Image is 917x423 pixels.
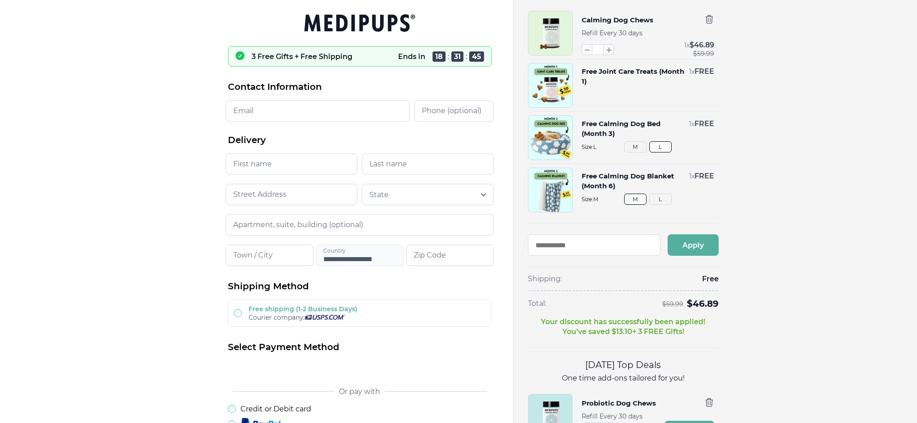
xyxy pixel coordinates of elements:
span: Shipping: [528,274,562,284]
span: $ 59.99 [693,50,714,57]
span: 1 x [689,68,694,76]
button: Free Calming Dog Bed (Month 3) [582,119,685,139]
span: $ 59.99 [662,300,683,308]
span: 1 x [689,120,694,128]
span: 1 x [689,172,694,180]
span: FREE [694,172,714,180]
button: L [649,141,672,152]
span: : [448,52,449,61]
span: 18 [433,51,446,62]
button: Free Calming Dog Blanket (Month 6) [582,171,685,191]
span: Refill Every 30 days [582,29,643,37]
button: Apply [668,234,719,256]
p: Your discount has successfully been applied! You’ve saved $ 13.10 + 3 FREE Gifts! [541,317,705,337]
img: Free Calming Dog Blanket (Month 6) [528,168,572,212]
span: $ 46.89 [690,41,714,49]
button: L [649,194,672,205]
span: : [466,52,467,61]
span: FREE [694,119,714,128]
img: Free Joint Care Treats (Month 1) [528,63,572,107]
span: Size: L [582,144,714,150]
h2: Shipping Method [228,280,492,292]
button: Probiotic Dog Chews [582,398,656,409]
p: Ends in [398,52,425,61]
span: FREE [694,67,714,76]
span: $ 46.89 [687,298,719,309]
h2: Select Payment Method [228,341,492,353]
label: Credit or Debit card [240,405,311,413]
button: Calming Dog Chews [582,14,653,26]
img: Usps courier company [304,315,345,320]
span: Free [702,274,719,284]
span: Refill Every 30 days [582,412,643,420]
p: One time add-ons tailored for you! [528,373,719,383]
span: Delivery [228,134,266,146]
iframe: Secure payment button frame [228,360,492,378]
button: Free Joint Care Treats (Month 1) [582,67,685,86]
span: Contact Information [228,81,322,93]
span: Size: M [582,196,714,203]
button: M [624,194,647,205]
span: 45 [469,51,484,62]
span: Total: [528,299,546,309]
img: Free Calming Dog Bed (Month 3) [528,116,572,160]
span: Or pay with [339,387,380,396]
label: Free shipping (1-2 Business Days) [249,305,357,313]
p: 3 Free Gifts + Free Shipping [252,52,352,61]
h2: [DATE] Top Deals [528,359,719,372]
span: 1 x [684,41,690,49]
button: M [624,141,647,152]
span: Courier company: [249,313,304,321]
span: 31 [451,51,463,62]
img: Calming Dog Chews [528,11,572,55]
